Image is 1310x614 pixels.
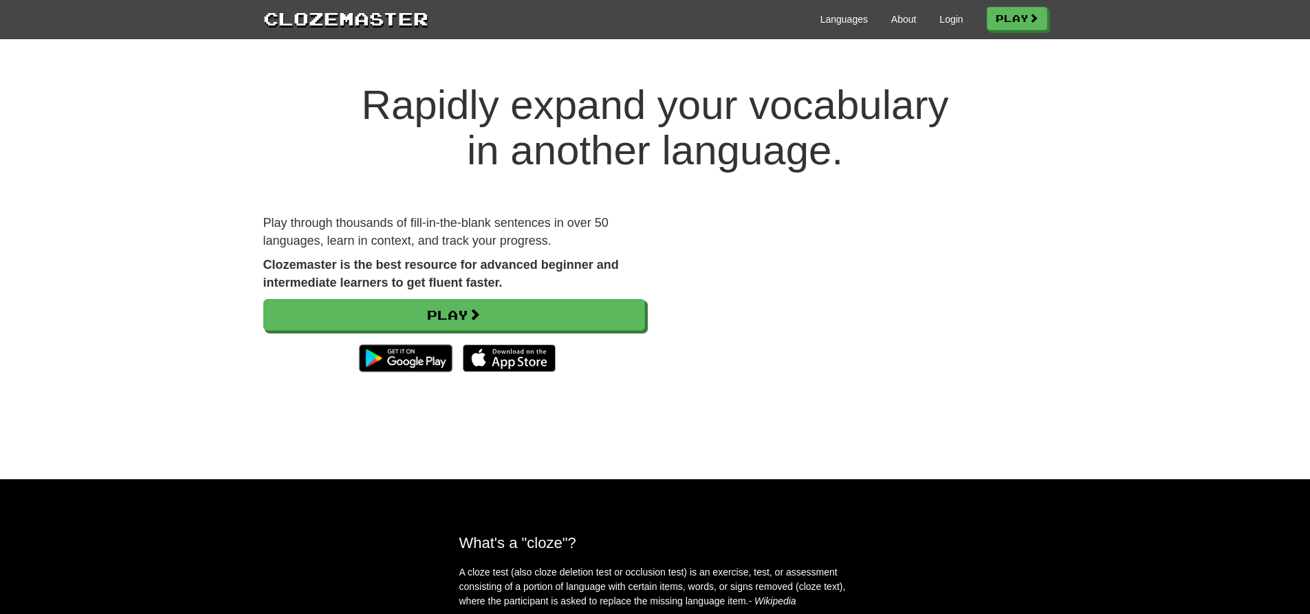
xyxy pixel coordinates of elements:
p: Play through thousands of fill-in-the-blank sentences in over 50 languages, learn in context, and... [263,215,645,250]
p: A cloze test (also cloze deletion test or occlusion test) is an exercise, test, or assessment con... [459,565,851,608]
a: Play [263,299,645,331]
a: Play [987,7,1047,30]
h2: What's a "cloze"? [459,534,851,551]
a: Login [939,12,963,26]
strong: Clozemaster is the best resource for advanced beginner and intermediate learners to get fluent fa... [263,258,619,289]
a: About [891,12,917,26]
em: - Wikipedia [749,595,796,606]
a: Clozemaster [263,6,428,31]
img: Get it on Google Play [352,338,459,379]
a: Languages [820,12,868,26]
img: Download_on_the_App_Store_Badge_US-UK_135x40-25178aeef6eb6b83b96f5f2d004eda3bffbb37122de64afbaef7... [463,344,556,372]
